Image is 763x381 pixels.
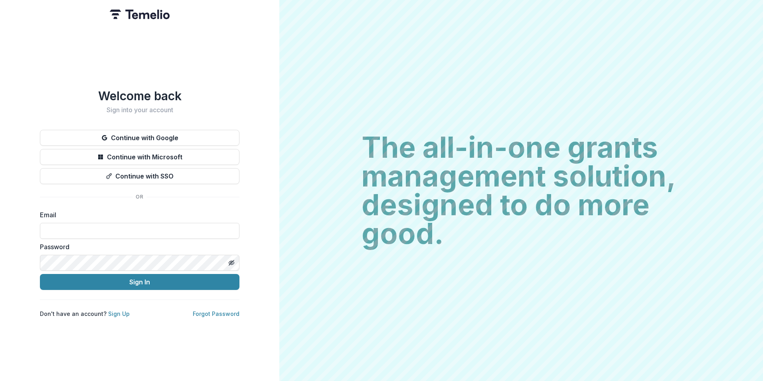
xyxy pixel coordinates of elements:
button: Continue with Microsoft [40,149,239,165]
p: Don't have an account? [40,310,130,318]
h1: Welcome back [40,89,239,103]
button: Toggle password visibility [225,256,238,269]
button: Continue with SSO [40,168,239,184]
button: Sign In [40,274,239,290]
label: Email [40,210,235,220]
h2: Sign into your account [40,106,239,114]
button: Continue with Google [40,130,239,146]
label: Password [40,242,235,252]
a: Forgot Password [193,310,239,317]
img: Temelio [110,10,170,19]
a: Sign Up [108,310,130,317]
